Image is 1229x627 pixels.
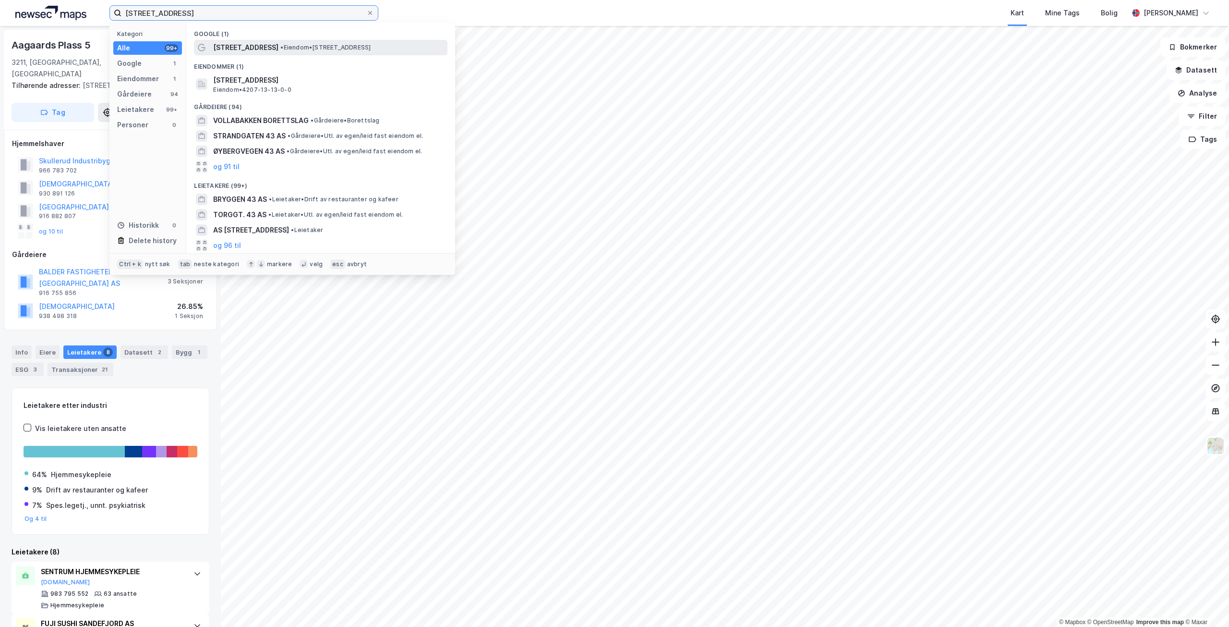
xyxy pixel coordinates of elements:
[1045,7,1080,19] div: Mine Tags
[194,347,204,357] div: 1
[269,196,398,203] span: Leietaker • Drift av restauranter og kafeer
[311,117,313,124] span: •
[50,602,104,609] div: Hjemmesykepleie
[1144,7,1198,19] div: [PERSON_NAME]
[213,194,267,205] span: BRYGGEN 43 AS
[117,104,154,115] div: Leietakere
[168,278,203,285] div: 3 Seksjoner
[186,96,455,113] div: Gårdeiere (94)
[310,260,323,268] div: velg
[117,30,182,37] div: Kategori
[330,259,345,269] div: esc
[46,484,148,496] div: Drift av restauranter og kafeer
[30,365,40,374] div: 3
[213,146,285,157] span: ØYBERGVEGEN 43 AS
[288,132,423,140] span: Gårdeiere • Utl. av egen/leid fast eiendom el.
[170,221,178,229] div: 0
[175,301,203,312] div: 26.85%
[291,226,294,234] span: •
[12,363,44,376] div: ESG
[165,44,178,52] div: 99+
[269,196,272,203] span: •
[1181,581,1229,627] div: Kontrollprogram for chat
[12,80,202,91] div: [STREET_ADDRESS]
[291,226,323,234] span: Leietaker
[1087,619,1134,626] a: OpenStreetMap
[268,211,271,218] span: •
[311,117,379,124] span: Gårdeiere • Borettslag
[15,6,86,20] img: logo.a4113a55bc3d86da70a041830d287a7e.svg
[165,106,178,113] div: 99+
[155,347,164,357] div: 2
[1059,619,1085,626] a: Mapbox
[12,345,32,359] div: Info
[117,88,152,100] div: Gårdeiere
[213,115,309,126] span: VOLLABAKKEN BORETTSLAG
[39,190,75,197] div: 930 891 126
[280,44,283,51] span: •
[39,312,77,320] div: 938 498 318
[103,347,113,357] div: 8
[213,161,240,172] button: og 91 til
[63,345,117,359] div: Leietakere
[287,148,289,155] span: •
[213,224,289,236] span: AS [STREET_ADDRESS]
[121,6,366,20] input: Søk på adresse, matrikkel, gårdeiere, leietakere eller personer
[268,211,403,219] span: Leietaker • Utl. av egen/leid fast eiendom el.
[1160,37,1225,57] button: Bokmerker
[280,44,371,51] span: Eiendom • [STREET_ADDRESS]
[51,469,111,480] div: Hjemmesykepleie
[178,259,193,269] div: tab
[186,174,455,192] div: Leietakere (99+)
[170,121,178,129] div: 0
[1179,107,1225,126] button: Filter
[12,81,83,89] span: Tilhørende adresser:
[36,345,60,359] div: Eiere
[12,249,209,260] div: Gårdeiere
[48,363,113,376] div: Transaksjoner
[170,90,178,98] div: 94
[129,235,177,246] div: Delete history
[1167,61,1225,80] button: Datasett
[12,57,152,80] div: 3211, [GEOGRAPHIC_DATA], [GEOGRAPHIC_DATA]
[24,400,197,411] div: Leietakere etter industri
[41,566,184,578] div: SENTRUM HJEMMESYKEPLEIE
[39,167,77,174] div: 966 783 702
[1101,7,1118,19] div: Bolig
[100,365,109,374] div: 21
[213,209,266,221] span: TORGGT. 43 AS
[117,220,159,231] div: Historikk
[32,469,47,480] div: 64%
[50,590,88,598] div: 983 795 552
[213,130,286,142] span: STRANDGATEN 43 AS
[12,103,94,122] button: Tag
[213,86,291,94] span: Eiendom • 4207-13-13-0-0
[12,37,93,53] div: Aagaards Plass 5
[1136,619,1184,626] a: Improve this map
[39,289,76,297] div: 916 755 856
[32,484,42,496] div: 9%
[1011,7,1024,19] div: Kart
[46,500,145,511] div: Spes.legetj., unnt. psykiatrisk
[213,42,278,53] span: [STREET_ADDRESS]
[104,590,137,598] div: 63 ansatte
[117,73,159,85] div: Eiendommer
[1181,130,1225,149] button: Tags
[117,259,143,269] div: Ctrl + k
[267,260,292,268] div: markere
[117,58,142,69] div: Google
[175,312,203,320] div: 1 Seksjon
[1169,84,1225,103] button: Analyse
[170,75,178,83] div: 1
[39,212,76,220] div: 916 882 807
[12,138,209,149] div: Hjemmelshaver
[186,55,455,73] div: Eiendommer (1)
[194,260,239,268] div: neste kategori
[117,42,130,54] div: Alle
[213,240,241,251] button: og 96 til
[186,23,455,40] div: Google (1)
[347,260,367,268] div: avbryt
[41,578,90,586] button: [DOMAIN_NAME]
[145,260,170,268] div: nytt søk
[12,546,209,558] div: Leietakere (8)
